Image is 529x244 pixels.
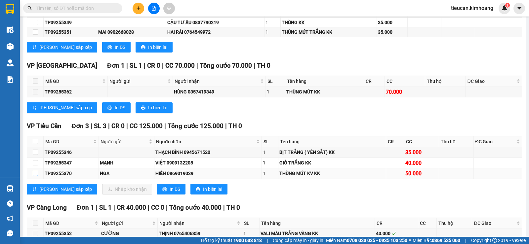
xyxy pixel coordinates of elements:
[148,104,167,111] span: In biên lai
[98,28,165,36] div: MAI 0902668028
[228,122,242,130] span: TH 0
[45,138,92,145] span: Mã GD
[505,3,510,8] sup: 1
[117,204,146,211] span: CR 40.000
[263,159,277,166] div: 1
[162,62,164,69] span: |
[405,148,438,157] div: 35.000
[27,102,97,113] button: sort-ascending[PERSON_NAME] sắp xếp
[130,62,142,69] span: SL 1
[148,44,167,51] span: In biên lai
[265,28,279,36] div: 1
[94,122,106,130] span: SL 3
[278,136,386,147] th: Tên hàng
[45,88,106,95] div: TP09255362
[136,6,141,11] span: plus
[418,218,437,229] th: CC
[263,170,277,177] div: 1
[378,28,406,36] div: 35.000
[260,218,375,229] th: Tên hàng
[266,76,285,87] th: SL
[44,27,97,37] td: TP09255351
[155,170,260,177] div: HIỂN 0869019039
[474,220,515,227] span: ĐC Giao
[386,88,424,96] div: 70.000
[267,88,284,95] div: 1
[279,149,385,156] div: BỊT TRẮNG ( YÊN SẮT) KK
[254,62,255,69] span: |
[516,5,522,11] span: caret-down
[201,237,262,244] span: Hỗ trợ kỹ thuật:
[385,76,425,87] th: CC
[506,3,509,8] span: 1
[107,45,112,50] span: printer
[45,220,93,227] span: Mã GD
[233,238,262,243] strong: 1900 633 818
[130,122,163,130] span: CC 125.000
[279,170,385,177] div: THÙNG MÚT KV KK
[159,220,235,227] span: Người nhận
[44,229,100,238] td: TP09255352
[285,76,364,87] th: Tên hàng
[163,3,175,14] button: aim
[376,230,417,237] div: 40.000
[446,4,499,12] span: tieucan.kimhoang
[425,76,466,87] th: Thu hộ
[200,62,252,69] span: Tổng cước 70.000
[432,238,460,243] strong: 0369 525 060
[27,184,97,194] button: sort-ascending[PERSON_NAME] sắp xếp
[7,215,13,222] span: notification
[273,237,324,244] span: Cung cấp máy in - giấy in:
[279,159,385,166] div: GIỎ TRẮNG KK
[262,136,279,147] th: SL
[27,204,67,211] span: VP Càng Long
[196,62,198,69] span: |
[32,45,37,50] span: sort-ascending
[174,88,264,95] div: HÙNG 0357419349
[162,187,167,192] span: printer
[45,19,96,26] div: TP09255349
[102,102,131,113] button: printerIn DS
[151,6,156,11] span: file-add
[36,5,114,12] input: Tìm tên, số ĐT hoặc mã đơn
[136,42,173,52] button: printerIn biên lai
[165,62,195,69] span: CC 70.000
[27,62,97,69] span: VP [GEOGRAPHIC_DATA]
[44,147,99,158] td: TP09255346
[107,62,125,69] span: Đơn 1
[32,105,37,111] span: sort-ascending
[155,149,260,156] div: THẠCH BÌNH 0945671520
[378,19,406,26] div: 35.000
[45,149,98,156] div: TP09255346
[413,237,460,244] span: Miền Bắc
[7,230,13,236] span: message
[102,184,152,194] button: downloadNhập kho nhận
[267,237,268,244] span: |
[223,204,225,211] span: |
[167,28,263,36] div: HAI RÁI 0764549972
[71,122,89,130] span: Đơn 3
[32,187,37,192] span: sort-ascending
[39,44,92,51] span: [PERSON_NAME] sắp xếp
[282,28,376,36] div: THÙNG MÚT TRẮNG KK
[109,78,166,85] span: Người gửi
[7,59,14,66] img: warehouse-icon
[44,168,99,179] td: TP09255370
[136,102,173,113] button: printerIn biên lai
[100,170,153,177] div: NGA
[170,186,180,193] span: In DS
[27,6,32,11] span: search
[44,158,99,168] td: TP09255347
[375,218,418,229] th: CR
[405,169,438,178] div: 50.000
[151,204,164,211] span: CC 0
[492,238,497,243] span: copyright
[91,122,92,130] span: |
[115,44,125,51] span: In DS
[168,122,224,130] span: Tổng cước 125.000
[513,3,525,14] button: caret-down
[148,204,149,211] span: |
[107,105,112,111] span: printer
[347,238,407,243] strong: 0708 023 035 - 0935 103 250
[6,4,14,14] img: logo-vxr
